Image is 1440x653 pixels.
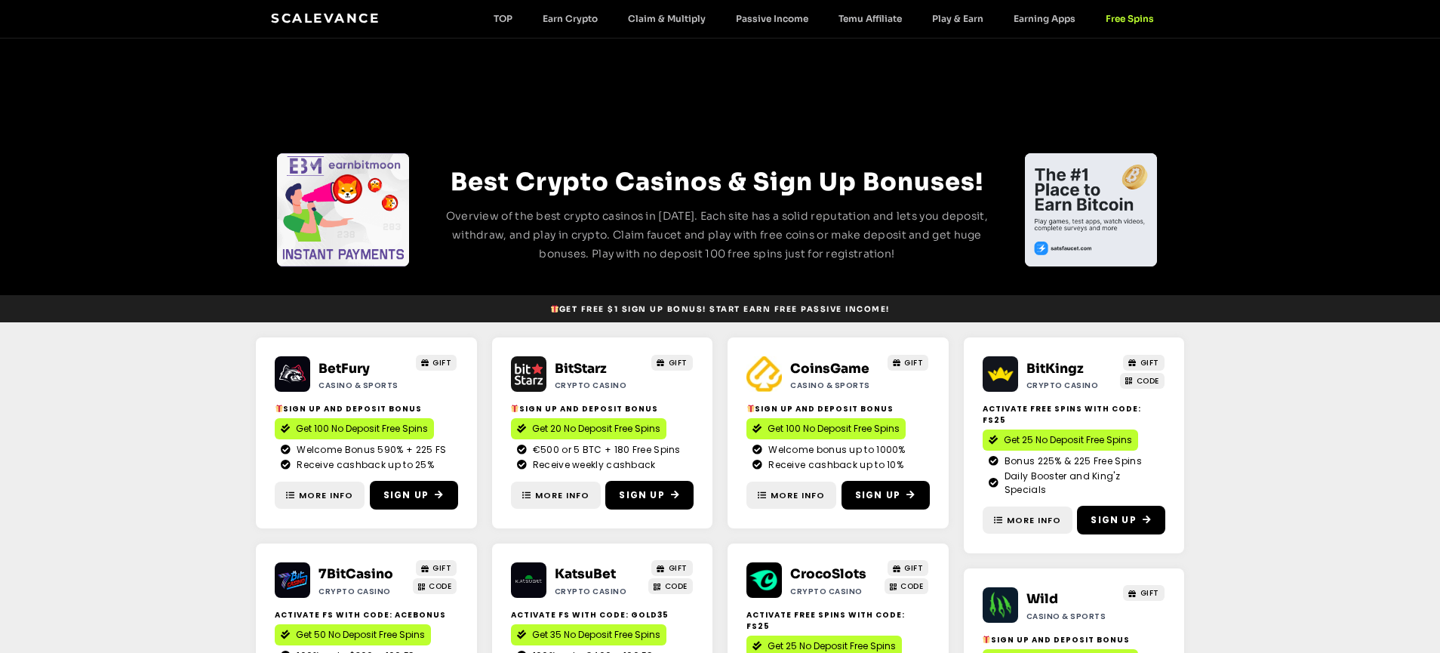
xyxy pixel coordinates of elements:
span: GIFT [432,562,451,574]
a: Get 100 No Deposit Free Spins [275,418,434,439]
span: GIFT [904,562,923,574]
a: Get 50 No Deposit Free Spins [275,624,431,645]
p: Overview of the best crypto casinos in [DATE]. Each site has a solid reputation and lets you depo... [437,207,997,263]
a: Temu Affiliate [823,13,917,24]
a: Passive Income [721,13,823,24]
div: Slides [1025,153,1157,266]
a: Sign Up [842,481,930,510]
h2: Crypto casino [555,586,643,597]
span: GIFT [432,357,451,368]
span: Get 35 No Deposit Free Spins [532,628,660,642]
h2: SIGN UP AND DEPOSIT BONUS [275,403,458,414]
h2: SIGN UP AND DEPOSIT BONUS [746,403,930,414]
h2: Crypto casino [790,586,878,597]
h2: Crypto casino [318,586,407,597]
a: Earn Crypto [528,13,613,24]
a: CODE [885,578,929,594]
div: 1 / 4 [1025,153,1157,266]
span: Get 20 No Deposit Free Spins [532,422,660,436]
span: More Info [535,489,589,502]
span: CODE [900,581,923,592]
span: Welcome Bonus 590% + 225 FS [293,443,446,457]
a: CrocoSlots [790,566,866,582]
span: Get 100 No Deposit Free Spins [768,422,900,436]
h2: Crypto casino [1026,380,1115,391]
span: Get 100 No Deposit Free Spins [296,422,428,436]
span: More Info [1007,514,1061,527]
a: BetFury [318,361,370,377]
span: Welcome bonus up to 1000% [765,443,906,457]
a: GIFT [416,355,457,371]
span: CODE [429,581,451,592]
a: Get 25 No Deposit Free Spins [983,430,1138,451]
div: Slides [277,153,409,266]
nav: Menu [478,13,1169,24]
a: Sign Up [1077,506,1165,534]
span: Sign Up [1091,513,1136,527]
h2: Casino & Sports [790,380,878,391]
span: Get 25 No Deposit Free Spins [768,639,896,653]
a: More Info [275,482,365,510]
span: GIFT [1140,587,1159,599]
a: CoinsGame [790,361,869,377]
span: €500 or 5 BTC + 180 Free Spins [529,443,681,457]
h2: Activate Free Spins with Code: FS25 [746,609,930,632]
a: TOP [478,13,528,24]
span: Receive cashback up to 25% [293,458,434,472]
h2: Activate Free Spins with Code: FS25 [983,403,1166,426]
span: More Info [299,489,353,502]
a: Earning Apps [998,13,1091,24]
a: CODE [648,578,693,594]
h2: Best Crypto Casinos & Sign Up Bonuses! [437,163,997,201]
span: Sign Up [383,488,429,502]
span: GIFT [669,357,688,368]
span: Sign Up [619,488,664,502]
a: GIFT [1123,585,1165,601]
a: GIFT [416,560,457,576]
a: CODE [1120,373,1165,389]
a: GIFT [651,355,693,371]
img: 🎁 [551,305,558,313]
span: GIFT [669,562,688,574]
a: More Info [511,482,601,510]
a: Get 100 No Deposit Free Spins [746,418,906,439]
img: 🎁 [747,405,755,412]
h2: SIGN UP AND DEPOSIT BONUS [983,634,1166,645]
span: Receive cashback up to 10% [765,458,903,472]
h2: Casino & Sports [1026,611,1115,622]
a: GIFT [888,560,929,576]
span: CODE [1137,375,1159,387]
img: 🎁 [983,636,990,643]
h2: Activate FS with Code: GOLD35 [511,609,694,621]
span: Receive weekly cashback [529,458,656,472]
a: Free Spins [1091,13,1169,24]
a: KatsuBet [555,566,616,582]
h2: Activate FS with Code: ACEBONUS [275,609,458,621]
a: BitKingz [1026,361,1084,377]
span: Get 50 No Deposit Free Spins [296,628,425,642]
a: 🎁Get Free $1 sign up bonus! Start earn free passive income! [544,300,895,319]
h2: Crypto Casino [555,380,643,391]
a: Wild [1026,591,1058,607]
h2: SIGN UP AND DEPOSIT BONUS [511,403,694,414]
span: GIFT [904,357,923,368]
a: GIFT [651,560,693,576]
img: 🎁 [275,405,283,412]
a: Get 35 No Deposit Free Spins [511,624,666,645]
img: 🎁 [511,405,518,412]
a: More Info [983,507,1072,534]
a: Get 20 No Deposit Free Spins [511,418,666,439]
span: Get 25 No Deposit Free Spins [1004,433,1132,447]
span: More Info [771,489,825,502]
div: 1 / 4 [277,153,409,266]
a: CODE [413,578,457,594]
a: Sign Up [370,481,458,510]
a: GIFT [1123,355,1165,371]
a: More Info [746,482,836,510]
a: Claim & Multiply [613,13,721,24]
span: Bonus 225% & 225 Free Spins [1001,454,1142,468]
span: Get Free $1 sign up bonus! Start earn free passive income! [550,303,889,315]
span: Sign Up [855,488,900,502]
span: Daily Booster and King'z Specials [1001,470,1159,497]
span: GIFT [1140,357,1159,368]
